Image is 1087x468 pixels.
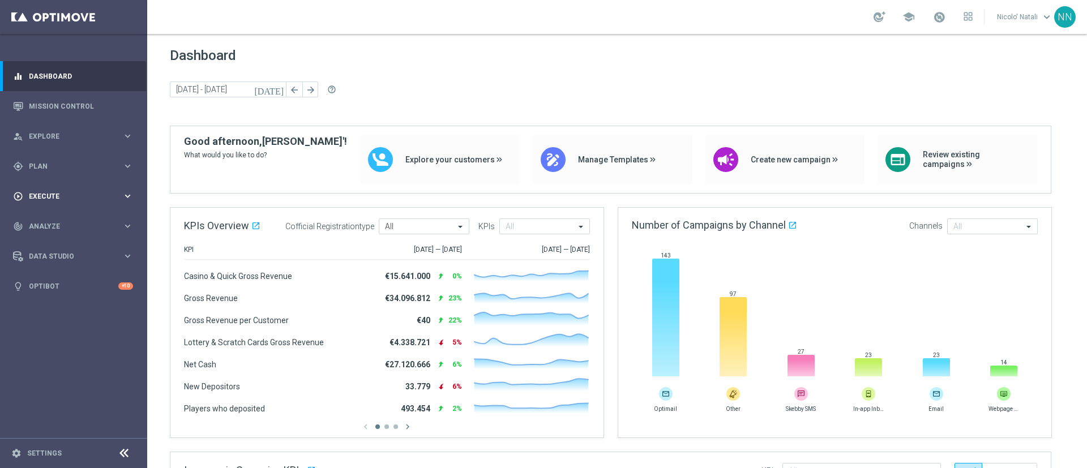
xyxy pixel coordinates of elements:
[13,131,122,141] div: Explore
[13,281,23,291] i: lightbulb
[12,192,134,201] button: play_circle_outline Execute keyboard_arrow_right
[29,61,133,91] a: Dashboard
[996,8,1054,25] a: Nicolo' Natalikeyboard_arrow_down
[29,193,122,200] span: Execute
[122,131,133,141] i: keyboard_arrow_right
[122,191,133,201] i: keyboard_arrow_right
[13,161,122,171] div: Plan
[122,161,133,171] i: keyboard_arrow_right
[13,131,23,141] i: person_search
[1041,11,1053,23] span: keyboard_arrow_down
[13,251,122,261] div: Data Studio
[12,102,134,111] button: Mission Control
[13,191,23,201] i: play_circle_outline
[13,271,133,301] div: Optibot
[13,221,23,231] i: track_changes
[12,252,134,261] button: Data Studio keyboard_arrow_right
[13,161,23,171] i: gps_fixed
[122,221,133,231] i: keyboard_arrow_right
[118,282,133,290] div: +10
[12,72,134,81] button: equalizer Dashboard
[1054,6,1076,28] div: NN
[12,162,134,171] button: gps_fixed Plan keyboard_arrow_right
[13,191,122,201] div: Execute
[13,221,122,231] div: Analyze
[13,71,23,81] i: equalizer
[11,448,22,458] i: settings
[12,132,134,141] button: person_search Explore keyboard_arrow_right
[13,91,133,121] div: Mission Control
[902,11,915,23] span: school
[29,133,122,140] span: Explore
[27,450,62,457] a: Settings
[29,271,118,301] a: Optibot
[29,91,133,121] a: Mission Control
[12,282,134,291] button: lightbulb Optibot +10
[13,61,133,91] div: Dashboard
[122,251,133,261] i: keyboard_arrow_right
[29,253,122,260] span: Data Studio
[29,223,122,230] span: Analyze
[12,222,134,231] button: track_changes Analyze keyboard_arrow_right
[29,163,122,170] span: Plan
